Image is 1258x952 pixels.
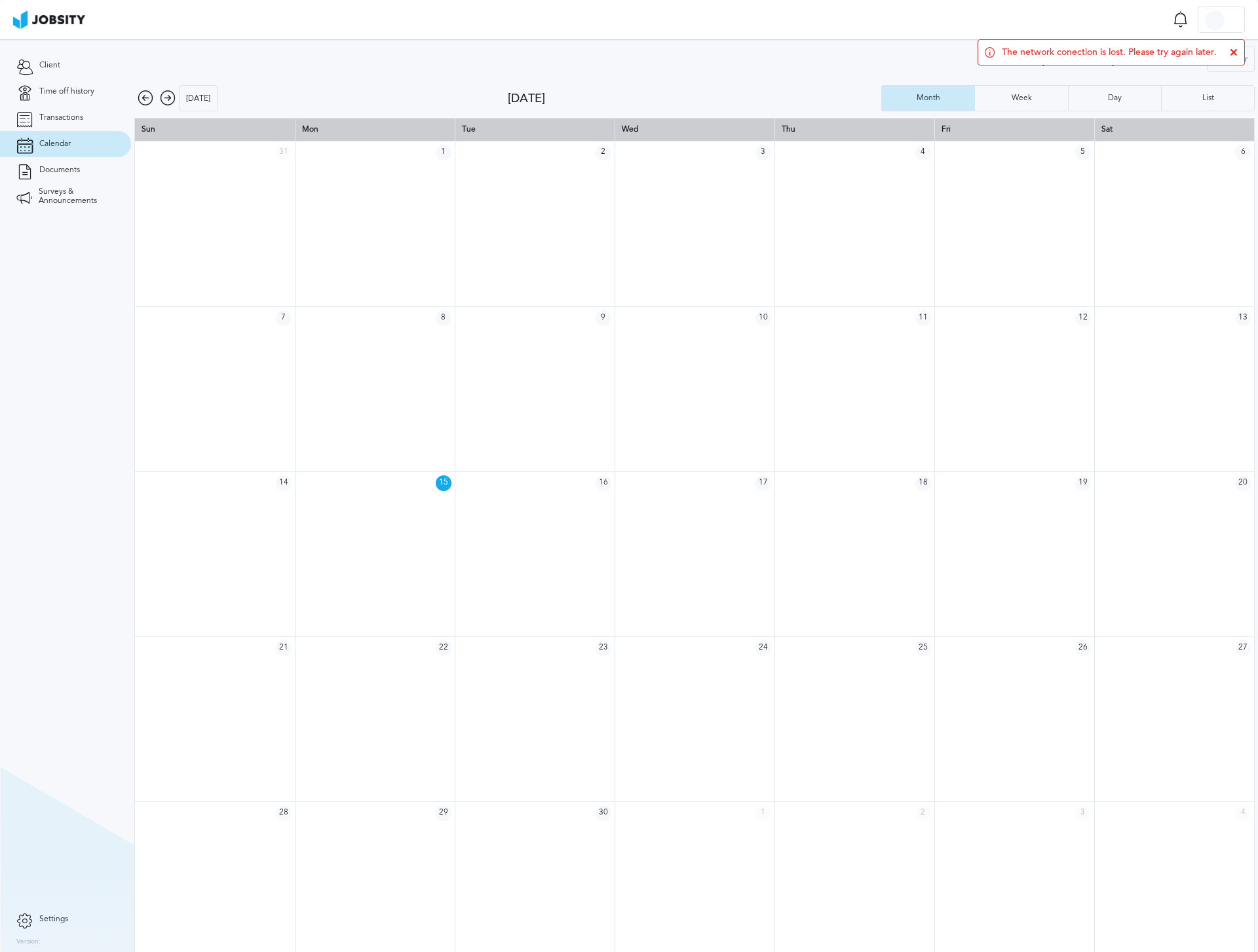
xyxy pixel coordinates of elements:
[910,94,947,103] div: Month
[1075,805,1091,821] span: 3
[596,310,611,326] span: 9
[1196,94,1221,103] div: List
[596,475,611,491] span: 16
[755,805,771,821] span: 1
[1002,47,1217,58] span: The network conection is lost. Please try again later.
[1101,94,1128,103] div: Day
[915,640,931,656] span: 25
[16,938,41,946] label: Version:
[755,145,771,160] span: 3
[39,61,60,70] span: Client
[1161,85,1255,111] button: List
[276,640,292,656] span: 21
[39,113,83,122] span: Transactions
[974,85,1067,111] button: Week
[1235,640,1251,656] span: 27
[622,124,638,134] span: Wed
[1005,94,1039,103] div: Week
[1075,310,1091,326] span: 12
[596,145,611,160] span: 2
[180,86,217,112] div: [DATE]
[755,640,771,656] span: 24
[276,310,292,326] span: 7
[782,124,795,134] span: Thu
[596,640,611,656] span: 23
[1235,805,1251,821] span: 4
[1075,145,1091,160] span: 5
[915,145,931,160] span: 4
[276,475,292,491] span: 14
[1068,85,1161,111] button: Day
[13,10,85,29] img: ab4bad089aa723f57921c736e9817d99.png
[1207,46,1255,72] button: Filter
[436,640,451,656] span: 22
[179,85,218,111] button: [DATE]
[1235,475,1251,491] span: 20
[755,475,771,491] span: 17
[39,166,80,175] span: Documents
[915,310,931,326] span: 11
[302,124,318,134] span: Mon
[881,85,974,111] button: Month
[39,139,71,149] span: Calendar
[755,310,771,326] span: 10
[462,124,476,134] span: Tue
[942,124,951,134] span: Fri
[39,915,68,924] span: Settings
[1075,475,1091,491] span: 19
[1101,124,1113,134] span: Sat
[1075,640,1091,656] span: 26
[39,187,115,206] span: Surveys & Announcements
[596,805,611,821] span: 30
[1235,145,1251,160] span: 6
[436,310,451,326] span: 8
[436,145,451,160] span: 1
[436,475,451,491] span: 15
[276,805,292,821] span: 28
[1235,310,1251,326] span: 13
[508,92,881,105] div: [DATE]
[436,805,451,821] span: 29
[915,475,931,491] span: 18
[142,124,155,134] span: Sun
[276,145,292,160] span: 31
[39,87,94,96] span: Time off history
[915,805,931,821] span: 2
